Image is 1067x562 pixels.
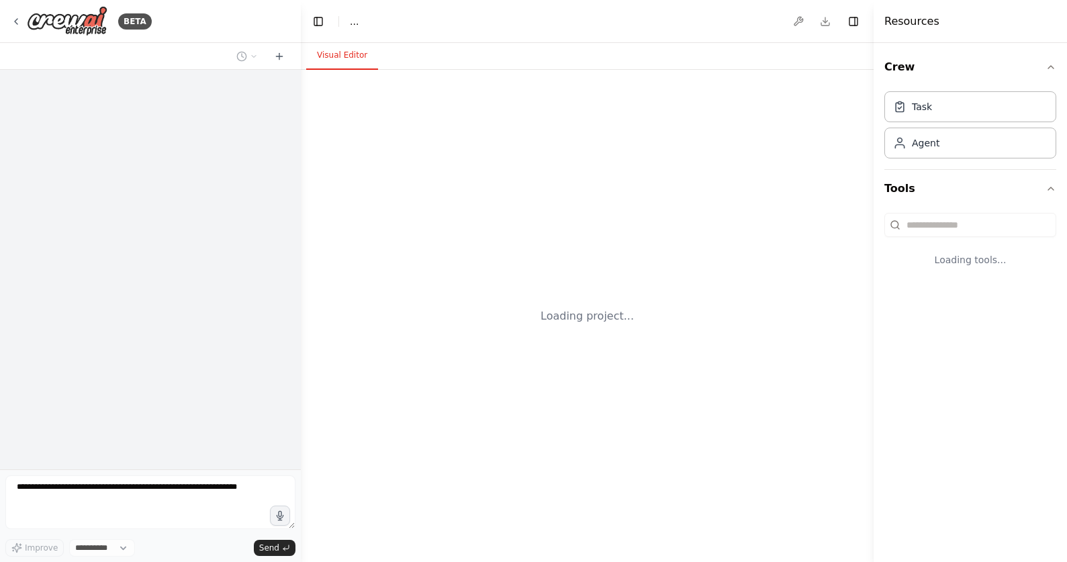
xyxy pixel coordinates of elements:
button: Hide right sidebar [844,12,863,31]
button: Start a new chat [269,48,290,64]
div: Task [912,100,932,113]
button: Improve [5,539,64,557]
span: ... [350,15,359,28]
h4: Resources [884,13,939,30]
span: Improve [25,543,58,553]
div: BETA [118,13,152,30]
button: Switch to previous chat [231,48,263,64]
div: Crew [884,86,1056,169]
button: Send [254,540,295,556]
div: Agent [912,136,939,150]
div: Tools [884,207,1056,288]
button: Hide left sidebar [309,12,328,31]
div: Loading tools... [884,242,1056,277]
button: Visual Editor [306,42,378,70]
nav: breadcrumb [350,15,359,28]
span: Send [259,543,279,553]
button: Click to speak your automation idea [270,506,290,526]
div: Loading project... [541,308,634,324]
button: Tools [884,170,1056,207]
button: Crew [884,48,1056,86]
img: Logo [27,6,107,36]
